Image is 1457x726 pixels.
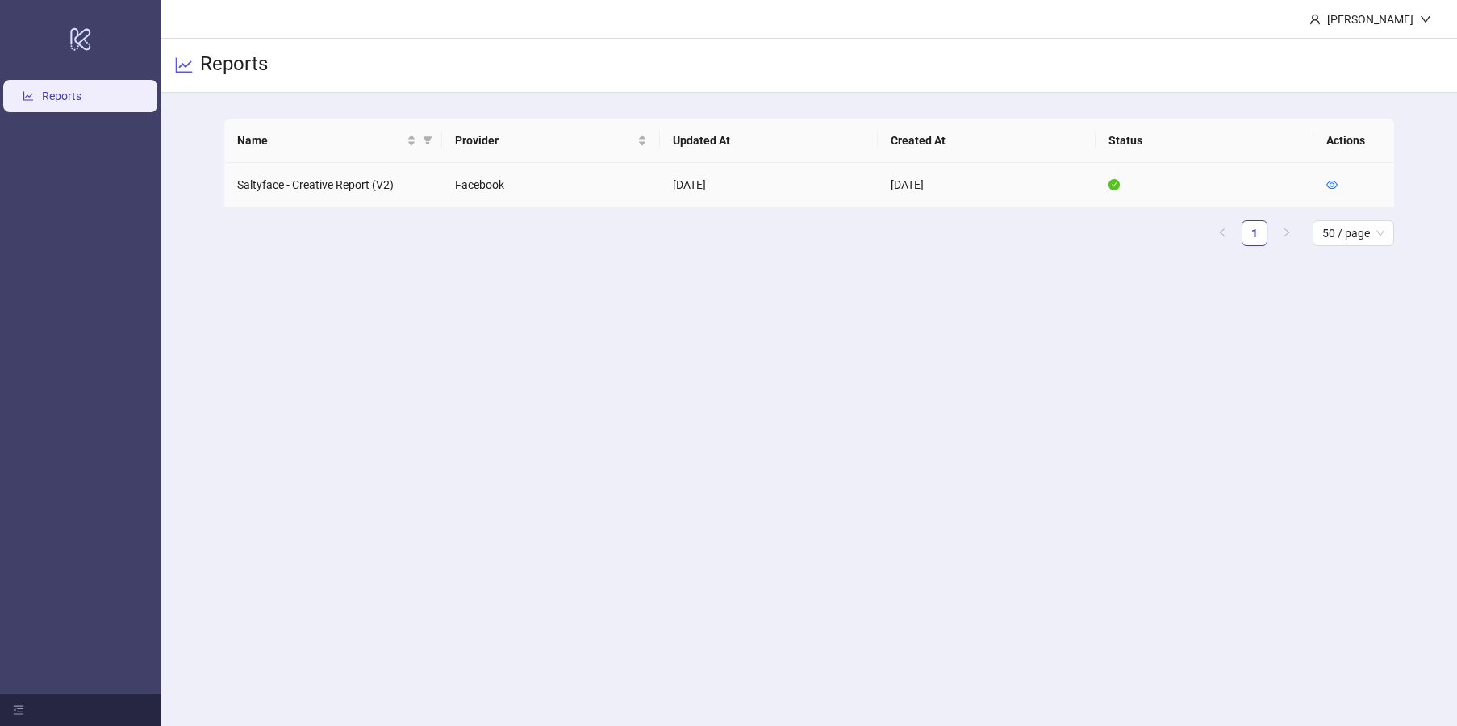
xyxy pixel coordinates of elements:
[1321,10,1420,28] div: [PERSON_NAME]
[1282,227,1292,237] span: right
[1108,179,1120,190] span: check-circle
[1322,221,1384,245] span: 50 / page
[174,56,194,75] span: line-chart
[1209,220,1235,246] li: Previous Page
[1096,119,1313,163] th: Status
[1209,220,1235,246] button: left
[200,52,268,79] h3: Reports
[1242,220,1267,246] li: 1
[13,704,24,716] span: menu-fold
[442,163,660,207] td: Facebook
[1274,220,1300,246] button: right
[1313,119,1394,163] th: Actions
[878,163,1096,207] td: [DATE]
[455,131,634,149] span: Provider
[1326,179,1338,190] span: eye
[878,119,1096,163] th: Created At
[1309,14,1321,25] span: user
[1326,178,1338,191] a: eye
[442,119,660,163] th: Provider
[420,128,436,152] span: filter
[660,119,878,163] th: Updated At
[237,131,403,149] span: Name
[1420,14,1431,25] span: down
[1313,220,1394,246] div: Page Size
[423,136,432,145] span: filter
[224,163,442,207] td: Saltyface - Creative Report (V2)
[660,163,878,207] td: [DATE]
[42,90,81,102] a: Reports
[1242,221,1267,245] a: 1
[1274,220,1300,246] li: Next Page
[224,119,442,163] th: Name
[1217,227,1227,237] span: left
